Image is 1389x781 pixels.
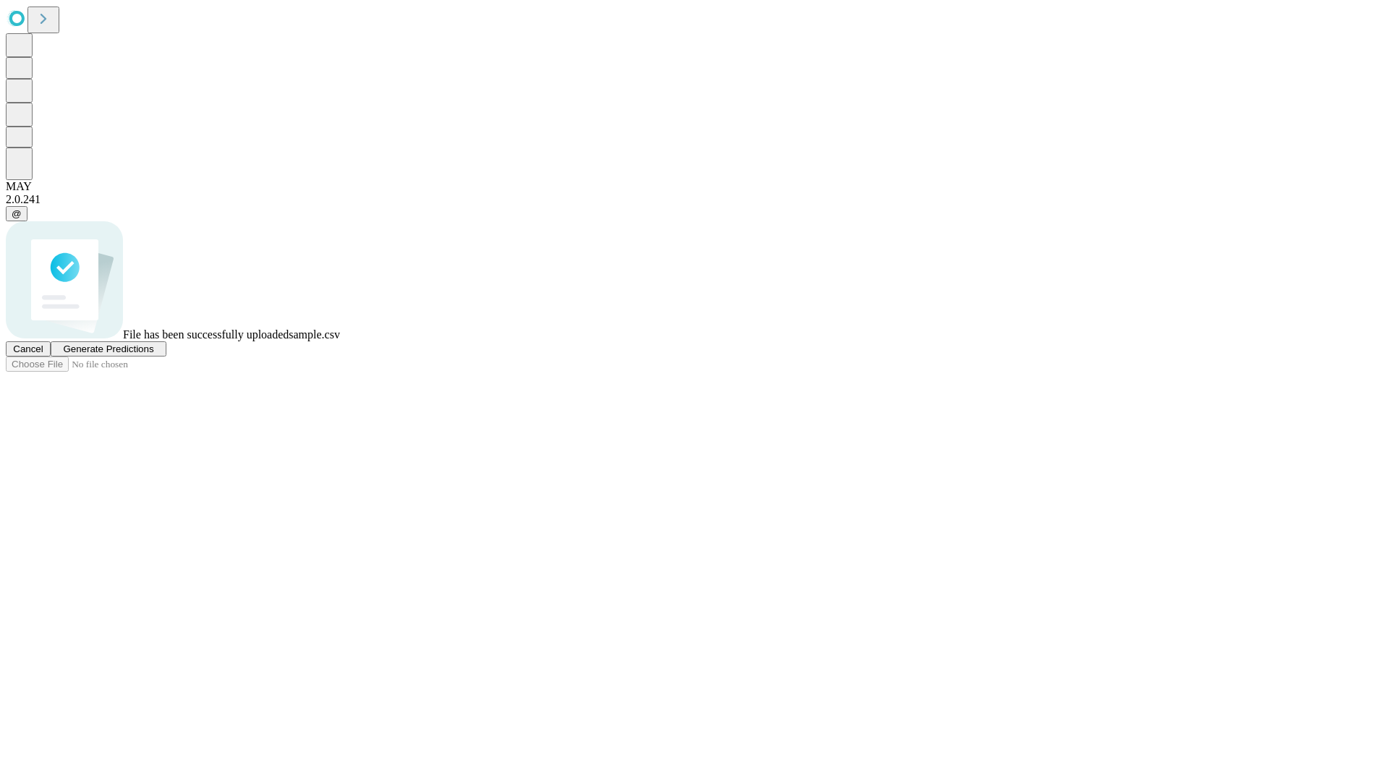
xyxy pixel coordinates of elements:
button: @ [6,206,27,221]
span: Generate Predictions [63,343,153,354]
span: Cancel [13,343,43,354]
div: MAY [6,180,1383,193]
span: @ [12,208,22,219]
span: File has been successfully uploaded [123,328,289,341]
button: Generate Predictions [51,341,166,357]
button: Cancel [6,341,51,357]
div: 2.0.241 [6,193,1383,206]
span: sample.csv [289,328,340,341]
